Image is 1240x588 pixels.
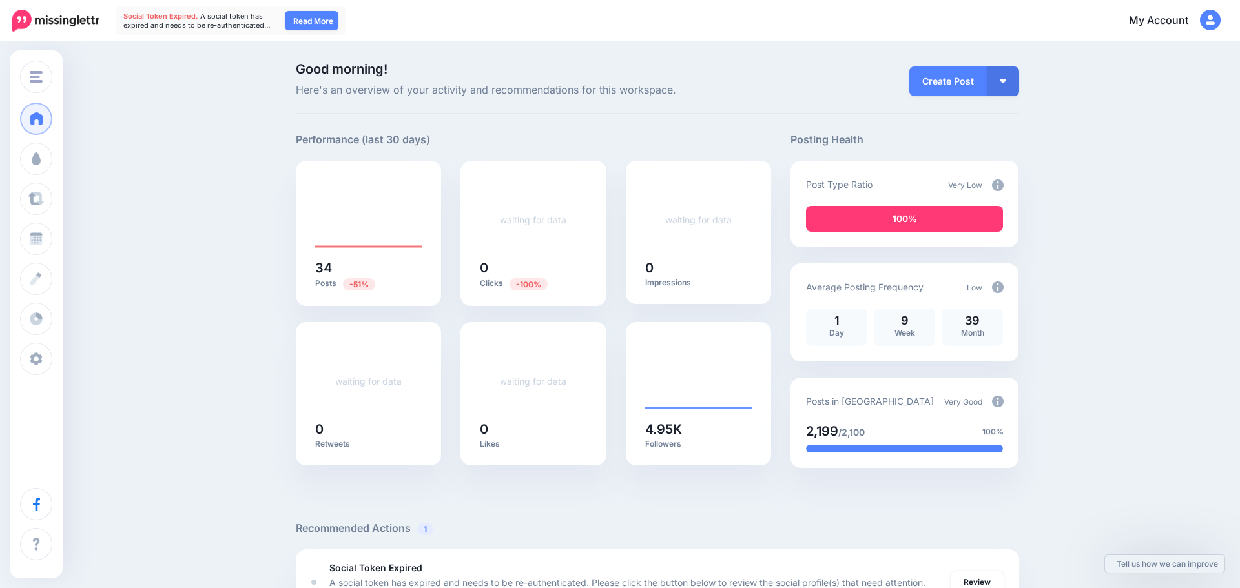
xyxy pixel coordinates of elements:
[296,61,387,77] span: Good morning!
[500,376,566,387] a: waiting for data
[806,423,838,439] span: 2,199
[296,520,1019,536] h5: Recommended Actions
[30,71,43,83] img: menu.png
[829,328,844,338] span: Day
[806,394,934,409] p: Posts in [GEOGRAPHIC_DATA]
[645,439,752,449] p: Followers
[12,10,99,32] img: Missinglettr
[806,206,1003,232] div: 100% of your posts in the last 30 days have been from Curated content
[285,11,338,30] a: Read More
[335,376,402,387] a: waiting for data
[944,397,982,407] span: Very Good
[123,12,271,30] span: A social token has expired and needs to be re-authenticated…
[296,132,430,148] h5: Performance (last 30 days)
[480,423,587,436] h5: 0
[417,523,433,535] span: 1
[894,328,915,338] span: Week
[665,214,732,225] a: waiting for data
[806,279,924,294] p: Average Posting Frequency
[812,315,861,327] p: 1
[645,261,752,274] h5: 0
[510,278,548,290] span: Previous period: 2
[961,328,984,338] span: Month
[790,132,1018,148] h5: Posting Health
[329,562,422,573] b: Social Token Expired
[480,261,587,274] h5: 0
[343,278,375,290] span: Previous period: 69
[500,214,566,225] a: waiting for data
[1116,5,1221,37] a: My Account
[806,177,873,192] p: Post Type Ratio
[948,315,997,327] p: 39
[123,12,198,21] span: Social Token Expired.
[992,396,1004,407] img: info-circle-grey.png
[645,423,752,436] h5: 4.95K
[1105,555,1224,573] a: Tell us how we can improve
[296,82,772,99] span: Here's an overview of your activity and recommendations for this workspace.
[315,261,422,274] h5: 34
[948,180,982,190] span: Very Low
[1000,79,1006,83] img: arrow-down-white.png
[838,427,865,438] span: /2,100
[909,66,987,96] a: Create Post
[967,283,982,292] span: Low
[806,445,1003,452] div: 100% of your posts in the last 30 days have been from Drip Campaigns
[480,439,587,449] p: Likes
[982,425,1004,438] span: 100%
[992,179,1004,191] img: info-circle-grey.png
[880,315,929,327] p: 9
[480,278,587,290] p: Clicks
[645,278,752,288] p: Impressions
[992,281,1004,293] img: info-circle-grey.png
[311,580,316,585] div: <div class='status-dot small red margin-right'></div>Error
[315,278,422,290] p: Posts
[315,423,422,436] h5: 0
[315,439,422,449] p: Retweets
